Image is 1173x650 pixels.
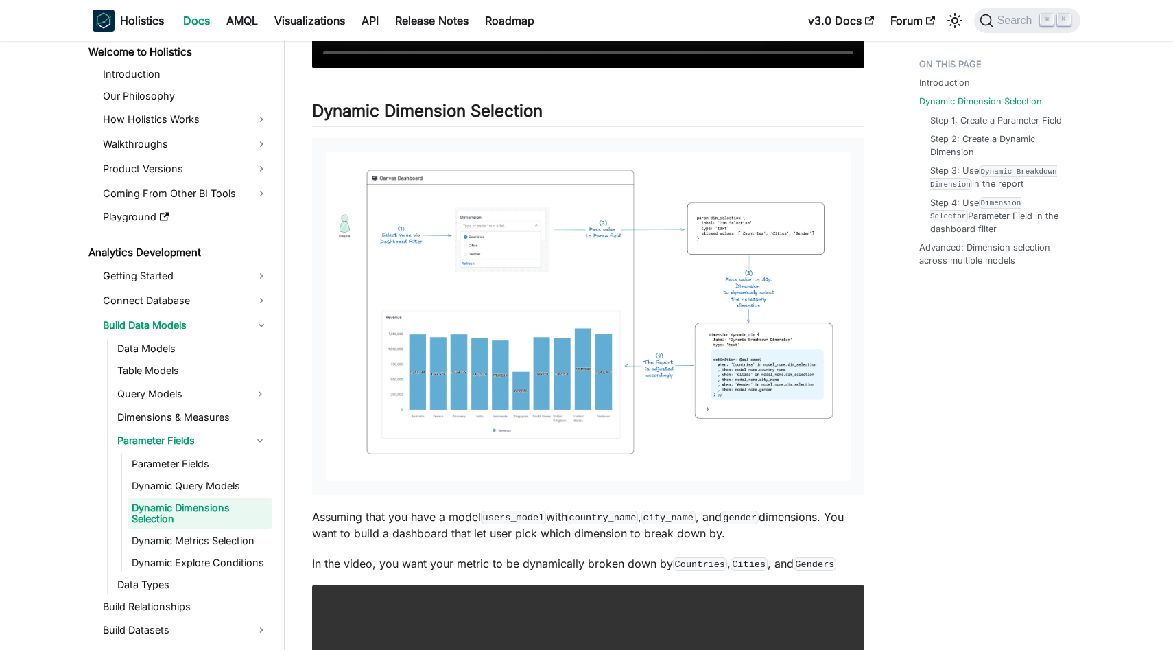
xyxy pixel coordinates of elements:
a: Getting Started [99,265,272,287]
a: Step 4: UseDimension SelectorParameter Field in the dashboard filter [930,196,1067,236]
code: users_model [481,511,546,524]
kbd: K [1057,14,1071,26]
code: Dimension Selector [930,197,1021,222]
a: Build Datasets [99,619,272,641]
a: Introduction [99,65,272,84]
a: Dynamic Dimension Selection [919,95,1042,108]
a: API [353,10,387,32]
a: Dynamic Query Models [128,476,272,496]
code: Dynamic Breakdown Dimension [930,165,1057,190]
a: Dynamic Explore Conditions [128,553,272,572]
a: Data Models [113,339,272,358]
a: Forum [882,10,943,32]
button: Switch between dark and light mode (currently light mode) [944,10,966,32]
button: Expand sidebar category 'Query Models' [248,383,272,405]
a: Advanced: Dimension selection across multiple models [919,241,1072,267]
button: Collapse sidebar category 'Parameter Fields' [248,430,272,452]
code: gender [722,511,759,524]
kbd: ⌘ [1040,14,1054,26]
p: Assuming that you have a model with , , and dimensions. You want to build a dashboard that let us... [312,509,864,542]
a: Parameter Fields [113,430,248,452]
a: Analytics Development [84,243,272,262]
code: country_name [567,511,638,524]
a: How Holistics Works [99,108,272,130]
a: Connect Database [99,290,272,312]
a: Dimensions & Measures [113,408,272,427]
a: Our Philosophy [99,86,272,106]
button: Search (Command+K) [974,8,1080,33]
nav: Docs sidebar [79,41,285,650]
b: Holistics [120,12,164,29]
a: Docs [175,10,218,32]
a: Playground [99,207,272,227]
code: Countries [673,557,727,571]
a: Step 1: Create a Parameter Field [930,114,1062,127]
a: Introduction [919,76,970,89]
code: city_name [641,511,696,524]
img: Holistics [93,10,115,32]
code: Cities [731,557,768,571]
span: Search [993,14,1041,27]
a: Query Models [113,383,248,405]
a: HolisticsHolistics [93,10,164,32]
a: Dynamic Metrics Selection [128,531,272,550]
a: Data Types [113,575,272,594]
a: AMQL [218,10,266,32]
a: Coming From Other BI Tools [99,183,272,205]
a: Walkthroughs [99,133,272,155]
a: Welcome to Holistics [84,43,272,62]
a: Build Data Models [99,314,272,336]
code: Genders [794,557,836,571]
a: Table Models [113,361,272,380]
a: v3.0 Docs [800,10,882,32]
a: Product Versions [99,158,272,180]
a: Step 3: UseDynamic Breakdown Dimensionin the report [930,164,1067,190]
p: In the video, you want your metric to be dynamically broken down by , , and [312,555,864,572]
a: Visualizations [266,10,353,32]
a: Roadmap [477,10,543,32]
a: Step 2: Create a Dynamic Dimension [930,132,1067,159]
a: Dynamic Dimensions Selection [128,498,272,529]
img: Dynamic Dimension Selection [326,152,851,481]
h2: Dynamic Dimension Selection [312,101,864,127]
a: Release Notes [387,10,477,32]
a: Parameter Fields [128,454,272,474]
a: Build Relationships [99,597,272,616]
